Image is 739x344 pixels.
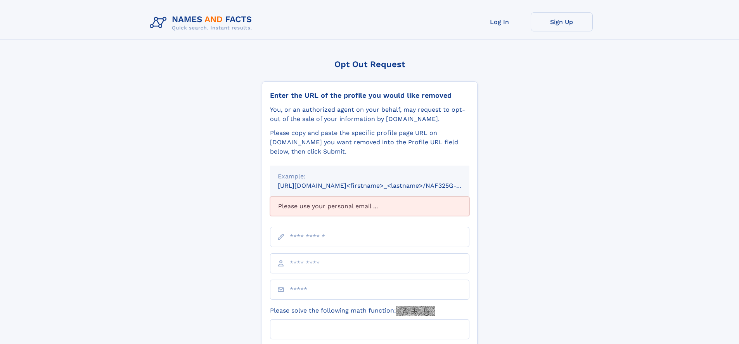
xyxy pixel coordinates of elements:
div: Example: [278,172,462,181]
div: Enter the URL of the profile you would like removed [270,91,469,100]
div: Please use your personal email ... [270,197,469,216]
div: Opt Out Request [262,59,478,69]
img: Logo Names and Facts [147,12,258,33]
a: Sign Up [531,12,593,31]
div: Please copy and paste the specific profile page URL on [DOMAIN_NAME] you want removed into the Pr... [270,128,469,156]
label: Please solve the following math function: [270,306,435,316]
a: Log In [469,12,531,31]
small: [URL][DOMAIN_NAME]<firstname>_<lastname>/NAF325G-xxxxxxxx [278,182,484,189]
div: You, or an authorized agent on your behalf, may request to opt-out of the sale of your informatio... [270,105,469,124]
